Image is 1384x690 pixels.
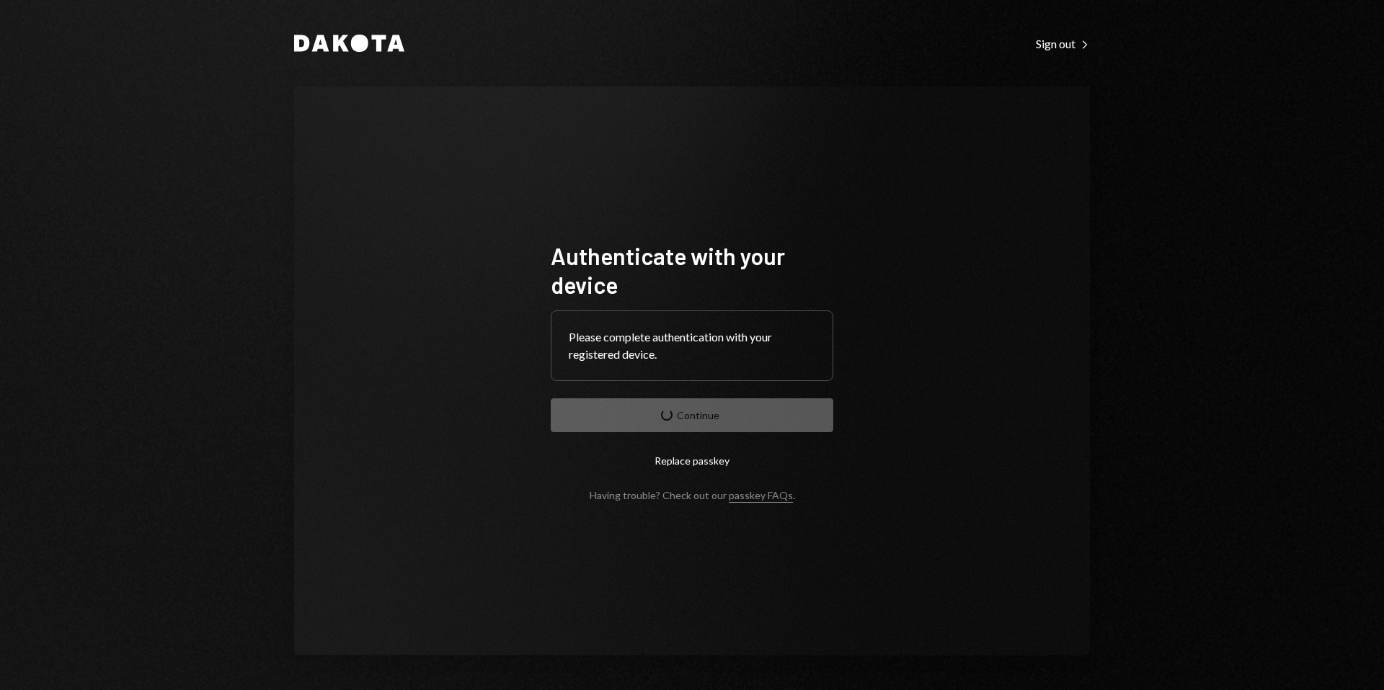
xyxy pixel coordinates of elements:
[551,444,833,478] button: Replace passkey
[1036,35,1090,51] a: Sign out
[1036,37,1090,51] div: Sign out
[590,489,795,501] div: Having trouble? Check out our .
[551,241,833,299] h1: Authenticate with your device
[569,328,815,363] div: Please complete authentication with your registered device.
[729,489,793,503] a: passkey FAQs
